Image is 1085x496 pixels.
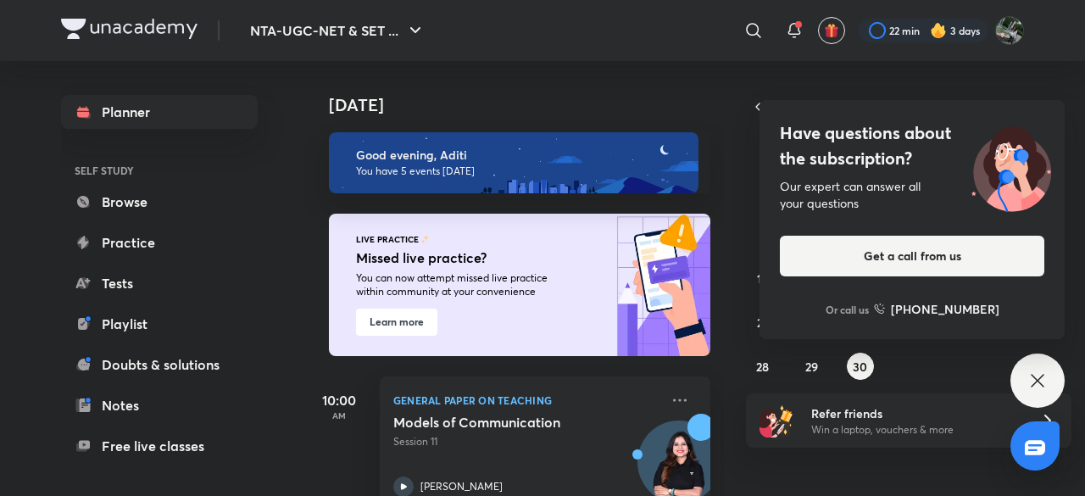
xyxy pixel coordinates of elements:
[818,17,845,44] button: avatar
[305,410,373,421] p: AM
[61,226,258,259] a: Practice
[824,23,839,38] img: avatar
[847,353,874,380] button: September 30, 2025
[61,95,258,129] a: Planner
[995,16,1024,45] img: Aditi Kathuria
[882,96,937,119] span: [DATE]
[329,132,698,193] img: evening
[958,120,1065,212] img: ttu_illustration_new.svg
[826,302,869,317] p: Or call us
[770,95,1048,119] button: [DATE]
[356,148,683,163] h6: Good evening, Aditi
[749,309,776,336] button: September 21, 2025
[749,353,776,380] button: September 28, 2025
[393,414,604,431] h5: Models of Communication
[393,434,659,449] p: Session 11
[61,19,198,39] img: Company Logo
[756,359,769,375] abbr: September 28, 2025
[61,266,258,300] a: Tests
[420,234,430,244] img: feature
[805,359,818,375] abbr: September 29, 2025
[757,270,769,287] abbr: September 14, 2025
[61,388,258,422] a: Notes
[61,185,258,219] a: Browse
[811,422,1020,437] p: Win a laptop, vouchers & more
[749,265,776,292] button: September 14, 2025
[780,120,1044,171] h4: Have questions about the subscription?
[356,271,575,298] p: You can now attempt missed live practice within community at your convenience
[780,178,1044,212] div: Our expert can answer all your questions
[749,220,776,248] button: September 7, 2025
[759,404,793,437] img: referral
[61,348,258,382] a: Doubts & solutions
[356,309,437,336] button: Learn more
[930,22,947,39] img: streak
[305,390,373,410] h5: 10:00
[61,19,198,43] a: Company Logo
[420,479,503,494] p: [PERSON_NAME]
[356,234,419,244] p: LIVE PRACTICE
[329,95,727,115] h4: [DATE]
[356,248,579,268] h5: Missed live practice?
[798,353,825,380] button: September 29, 2025
[757,315,768,331] abbr: September 21, 2025
[891,300,999,318] h6: [PHONE_NUMBER]
[853,359,867,375] abbr: September 30, 2025
[61,307,258,341] a: Playlist
[811,404,1020,422] h6: Refer friends
[61,156,258,185] h6: SELF STUDY
[393,390,659,410] p: General Paper on Teaching
[240,14,436,47] button: NTA-UGC-NET & SET ...
[356,164,683,178] p: You have 5 events [DATE]
[61,429,258,463] a: Free live classes
[780,236,1044,276] button: Get a call from us
[874,300,999,318] a: [PHONE_NUMBER]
